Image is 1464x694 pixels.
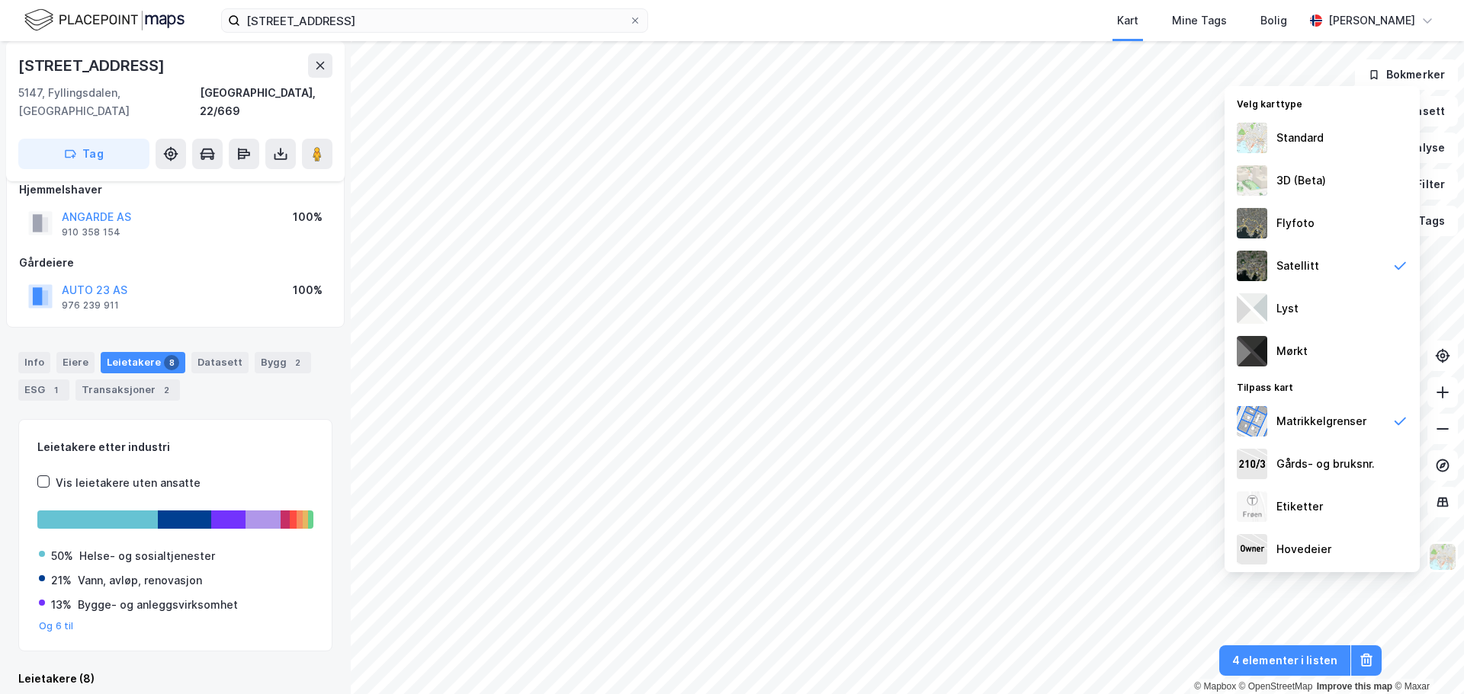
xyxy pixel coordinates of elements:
div: Leietakere etter industri [37,438,313,456]
div: Vis leietakere uten ansatte [56,474,201,492]
input: Søk på adresse, matrikkel, gårdeiere, leietakere eller personer [240,9,629,32]
div: Bygge- og anleggsvirksomhet [78,596,238,614]
div: Gårds- og bruksnr. [1276,455,1375,473]
div: 976 239 911 [62,299,119,312]
button: Tags [1387,206,1458,236]
img: Z [1237,123,1267,153]
div: 21% [51,571,72,590]
a: Mapbox [1194,681,1236,692]
div: [GEOGRAPHIC_DATA], 22/669 [200,84,332,120]
div: Velg karttype [1225,89,1420,117]
div: Mine Tags [1172,11,1227,30]
div: Hjemmelshaver [19,181,332,199]
div: 100% [293,208,323,226]
button: Bokmerker [1355,59,1458,90]
div: Tilpass kart [1225,373,1420,400]
div: 2 [290,355,305,370]
img: nCdM7BzjoCAAAAAElFTkSuQmCC [1237,336,1267,366]
div: Info [18,352,50,373]
div: Matrikkelgrenser [1276,412,1366,430]
img: Z [1428,542,1457,571]
div: Standard [1276,129,1324,147]
div: Flyfoto [1276,214,1315,232]
div: ESG [18,379,69,401]
div: Bygg [255,352,311,373]
img: Z [1237,208,1267,238]
div: 5147, Fyllingsdalen, [GEOGRAPHIC_DATA] [18,84,200,120]
img: cadastreBorders.cfe08de4b5ddd52a10de.jpeg [1237,406,1267,437]
div: 100% [293,281,323,299]
div: 1 [48,382,63,398]
img: 9k= [1237,251,1267,281]
div: 50% [51,547,73,565]
a: Improve this map [1317,681,1392,692]
img: cadastreKeys.547ab17ec502f5a4ef2b.jpeg [1237,449,1267,479]
div: Bolig [1260,11,1287,30]
div: Gårdeiere [19,254,332,272]
div: Hovedeier [1276,540,1331,558]
iframe: Chat Widget [1388,621,1464,694]
div: 910 358 154 [62,226,120,238]
img: Z [1237,165,1267,196]
img: luj3wr1y2y3+OchiMxRmMxRlscgabnMEmZ7DJGWxyBpucwSZnsMkZbHIGm5zBJmewyRlscgabnMEmZ7DJGWxyBpucwSZnsMkZ... [1237,293,1267,324]
div: Datasett [191,352,249,373]
div: Kontrollprogram for chat [1388,621,1464,694]
div: 8 [164,355,179,370]
div: 2 [159,382,174,398]
button: Tag [18,139,149,169]
div: [STREET_ADDRESS] [18,53,168,78]
img: logo.f888ab2527a4732fd821a326f86c7f29.svg [24,7,185,34]
img: majorOwner.b5e170eddb5c04bfeeff.jpeg [1237,534,1267,564]
img: Z [1237,491,1267,522]
div: Kart [1117,11,1138,30]
div: Leietakere (8) [18,670,332,688]
div: Lyst [1276,299,1299,318]
div: Vann, avløp, renovasjon [78,571,202,590]
button: 4 elementer i listen [1219,645,1350,676]
button: Filter [1385,169,1458,200]
div: Helse- og sosialtjenester [79,547,215,565]
div: Satellitt [1276,257,1319,275]
div: Eiere [56,352,95,373]
div: Leietakere [101,352,185,373]
div: Transaksjoner [75,379,180,401]
div: 13% [51,596,72,614]
a: OpenStreetMap [1239,681,1313,692]
div: [PERSON_NAME] [1328,11,1415,30]
div: Etiketter [1276,497,1323,516]
button: Og 6 til [39,620,74,632]
div: Mørkt [1276,342,1308,360]
div: 3D (Beta) [1276,171,1326,190]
